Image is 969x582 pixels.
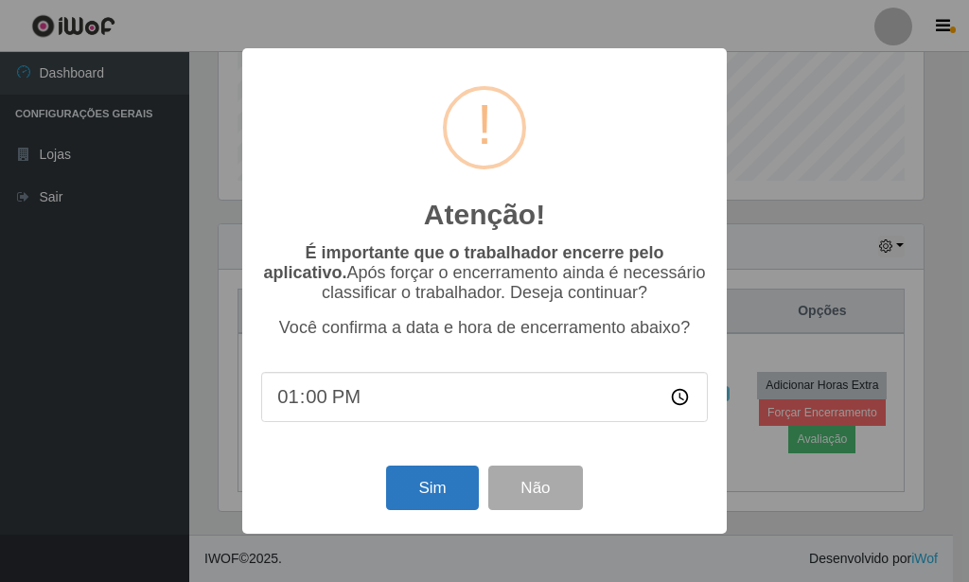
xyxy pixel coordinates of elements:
[386,466,478,510] button: Sim
[424,198,545,232] h2: Atenção!
[261,243,708,303] p: Após forçar o encerramento ainda é necessário classificar o trabalhador. Deseja continuar?
[261,318,708,338] p: Você confirma a data e hora de encerramento abaixo?
[488,466,582,510] button: Não
[263,243,663,282] b: É importante que o trabalhador encerre pelo aplicativo.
